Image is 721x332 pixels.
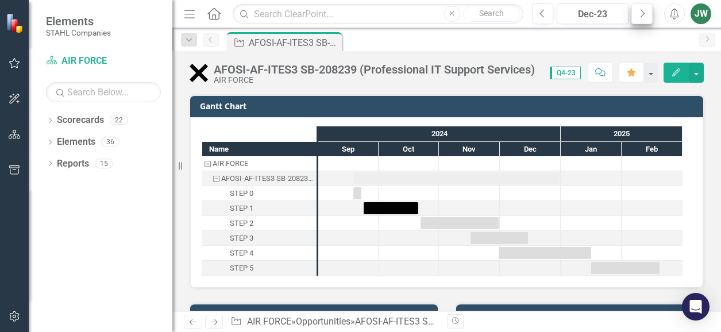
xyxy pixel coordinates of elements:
small: STAHL Companies [46,28,111,37]
div: Dec-23 [561,7,625,21]
div: 22 [110,115,128,125]
button: JW [691,3,711,24]
div: Jan [561,142,622,157]
div: 15 [95,159,113,168]
div: Task: Start date: 2024-09-23 End date: 2024-10-21 [202,201,317,216]
input: Search Below... [46,82,161,102]
div: STEP 1 [202,201,317,216]
div: AFOSI-AF-ITES3 SB-208239 (Professional IT Support Services) [221,171,313,186]
div: STEP 4 [230,246,253,261]
div: Task: Start date: 2024-11-30 End date: 2025-01-16 [499,247,591,259]
div: STEP 0 [202,186,317,201]
div: Oct [379,142,439,157]
div: STEP 0 [230,186,253,201]
div: Dec [500,142,561,157]
div: Sep [318,142,379,157]
a: AIR FORCE [46,55,161,68]
div: 2025 [561,126,683,141]
div: STEP 2 [202,216,317,231]
div: Task: Start date: 2024-10-22 End date: 2024-11-30 [421,217,499,229]
div: Task: Start date: 2024-10-22 End date: 2024-11-30 [202,216,317,231]
div: Task: Start date: 2025-01-16 End date: 2025-02-18 [591,262,660,274]
div: STEP 5 [202,261,317,276]
div: Task: Start date: 2024-11-16 End date: 2024-12-15 [202,231,317,246]
div: STEP 5 [230,261,253,276]
div: Task: Start date: 2024-09-23 End date: 2024-10-21 [364,202,418,214]
a: Scorecards [57,114,104,127]
div: AIR FORCE [213,156,248,171]
button: Dec-23 [557,3,629,24]
h3: I:Socioeconomic Status (POC: [PERSON_NAME]) ([URL][DOMAIN_NAME]) [200,310,432,328]
a: Opportunities [296,316,350,327]
a: Reports [57,157,89,171]
h3: AQ:Notes (POC: [PERSON_NAME])([URL][DOMAIN_NAME]) [466,310,698,319]
a: AIR FORCE [247,316,291,327]
span: Search [479,9,504,18]
div: Open Intercom Messenger [682,293,710,321]
div: Nov [439,142,500,157]
div: STEP 3 [202,231,317,246]
div: Task: Start date: 2024-09-18 End date: 2024-09-22 [202,186,317,201]
a: Elements [57,136,95,149]
div: STEP 4 [202,246,317,261]
div: Task: Start date: 2024-09-18 End date: 2024-12-31 [202,171,317,186]
div: STEP 3 [230,231,253,246]
span: Elements [46,14,111,28]
div: Task: Start date: 2024-09-18 End date: 2024-09-22 [353,187,361,199]
div: AFOSI-AF-ITES3 SB-208239 (Professional IT Support Services) [355,316,608,327]
span: Q4-23 [550,67,581,79]
div: » » [230,315,438,329]
div: Task: Start date: 2024-11-30 End date: 2025-01-16 [202,246,317,261]
div: Task: Start date: 2024-09-18 End date: 2024-12-31 [353,172,560,184]
div: Name [202,142,317,156]
div: AIR FORCE [214,76,535,84]
img: No Bid [190,64,208,82]
img: ClearPoint Strategy [6,13,26,33]
input: Search ClearPoint... [233,4,523,24]
div: AFOSI-AF-ITES3 SB-208239 (Professional IT Support Services) [214,63,535,76]
div: 2024 [318,126,561,141]
div: Feb [622,142,683,157]
button: Search [463,6,520,22]
div: AFOSI-AF-ITES3 SB-208239 (Professional IT Support Services) [249,36,339,50]
h3: Gantt Chart [200,102,697,110]
div: AIR FORCE [202,156,317,171]
div: AFOSI-AF-ITES3 SB-208239 (Professional IT Support Services) [202,171,317,186]
div: STEP 2 [230,216,253,231]
div: STEP 1 [230,201,253,216]
div: Task: Start date: 2024-11-16 End date: 2024-12-15 [471,232,528,244]
div: Task: Start date: 2025-01-16 End date: 2025-02-18 [202,261,317,276]
div: Task: AIR FORCE Start date: 2024-09-18 End date: 2024-09-19 [202,156,317,171]
div: 36 [101,137,119,147]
